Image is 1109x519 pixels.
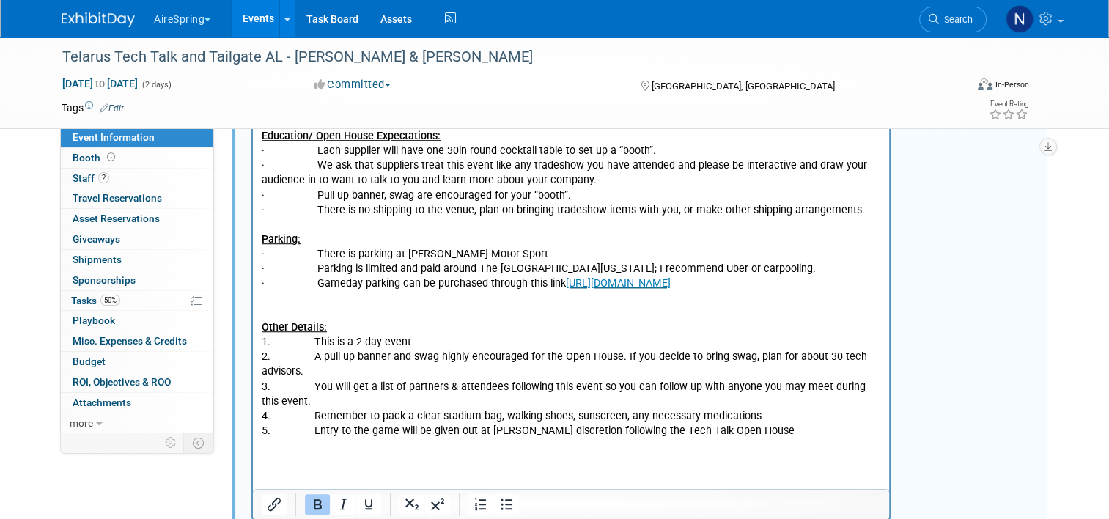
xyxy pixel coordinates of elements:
[61,413,213,433] a: more
[9,242,74,254] u: Other Details:
[61,188,213,208] a: Travel Reservations
[73,335,187,347] span: Misc. Expenses & Credits
[356,494,381,515] button: Underline
[886,76,1029,98] div: Event Format
[73,356,106,367] span: Budget
[399,494,424,515] button: Subscript
[61,331,213,351] a: Misc. Expenses & Credits
[98,172,109,183] span: 2
[73,397,131,408] span: Attachments
[100,295,120,306] span: 50%
[73,213,160,224] span: Asset Reservations
[70,417,93,429] span: more
[71,295,120,306] span: Tasks
[73,172,109,184] span: Staff
[989,100,1028,108] div: Event Rating
[100,103,124,114] a: Edit
[305,494,330,515] button: Bold
[141,80,172,89] span: (2 days)
[73,131,155,143] span: Event Information
[313,198,418,210] a: [URL][DOMAIN_NAME]
[62,77,139,90] span: [DATE] [DATE]
[61,291,213,311] a: Tasks50%
[57,44,947,70] div: Telarus Tech Talk and Tailgate AL - [PERSON_NAME] & [PERSON_NAME]
[61,148,213,168] a: Booth
[73,274,136,286] span: Sponsorships
[61,250,213,270] a: Shipments
[73,233,120,245] span: Giveaways
[61,372,213,392] a: ROI, Objectives & ROO
[262,494,287,515] button: Insert/edit link
[253,79,889,489] iframe: Rich Text Area
[73,192,162,204] span: Travel Reservations
[104,152,118,163] span: Booth not reserved yet
[995,79,1029,90] div: In-Person
[61,209,213,229] a: Asset Reservations
[978,78,992,90] img: Format-Inperson.png
[61,393,213,413] a: Attachments
[1006,5,1034,33] img: Natalie Pyron
[73,376,171,388] span: ROI, Objectives & ROO
[73,314,115,326] span: Playbook
[61,229,213,249] a: Giveaways
[62,12,135,27] img: ExhibitDay
[73,152,118,163] span: Booth
[158,433,184,452] td: Personalize Event Tab Strip
[62,100,124,115] td: Tags
[468,494,493,515] button: Numbered list
[331,494,355,515] button: Italic
[939,14,973,25] span: Search
[919,7,987,32] a: Search
[73,254,122,265] span: Shipments
[494,494,519,515] button: Bullet list
[61,352,213,372] a: Budget
[309,77,397,92] button: Committed
[425,494,450,515] button: Superscript
[61,311,213,331] a: Playbook
[61,169,213,188] a: Staff2
[61,128,213,147] a: Event Information
[652,81,835,92] span: [GEOGRAPHIC_DATA], [GEOGRAPHIC_DATA]
[93,78,107,89] span: to
[61,270,213,290] a: Sponsorships
[184,433,214,452] td: Toggle Event Tabs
